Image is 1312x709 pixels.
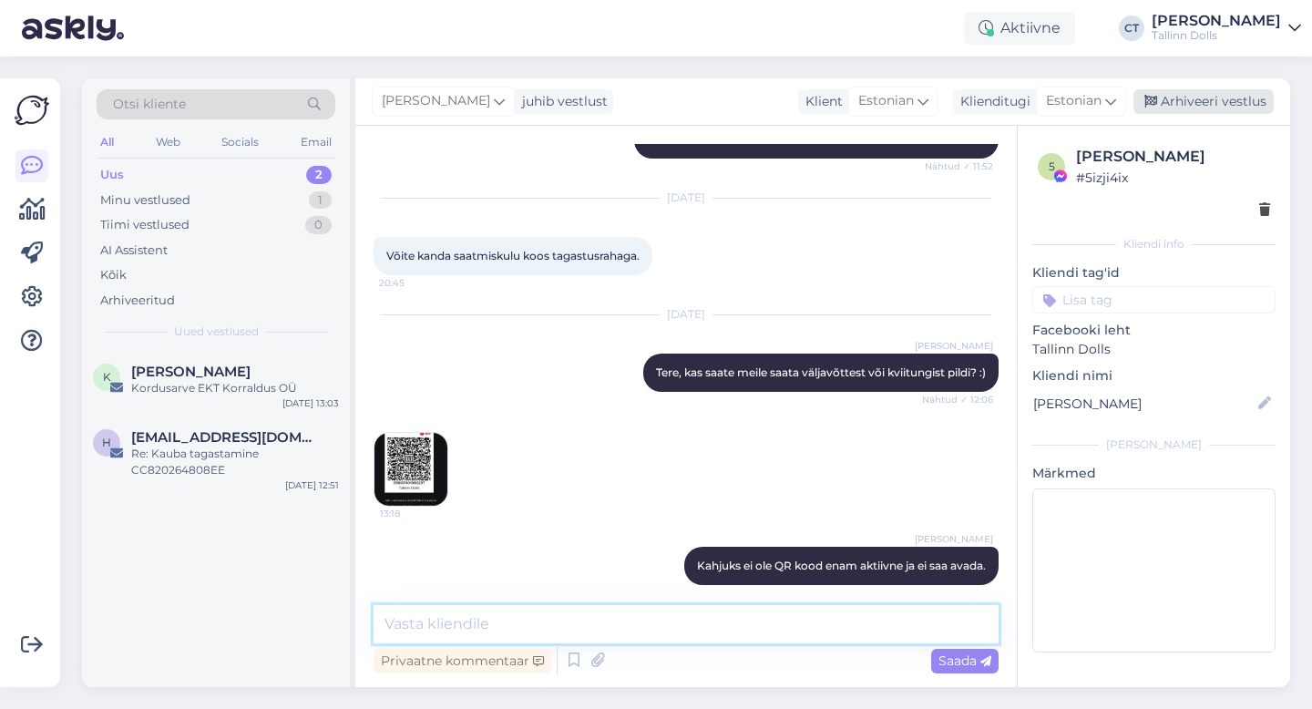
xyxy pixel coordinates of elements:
div: Klient [798,92,843,111]
span: Kristi Klein [131,364,251,380]
img: Askly Logo [15,93,49,128]
div: Arhiveeri vestlus [1133,89,1274,114]
div: Re: Kauba tagastamine CC820264808EE [131,446,339,478]
div: Web [152,130,184,154]
div: Tiimi vestlused [100,216,190,234]
div: 2 [306,166,332,184]
span: Estonian [858,91,914,111]
span: 20:45 [379,276,447,290]
span: Tere, kas saate meile saata väljavõttest või kviitungist pildi? :) [656,365,986,379]
span: Otsi kliente [113,95,186,114]
div: Minu vestlused [100,191,190,210]
div: Uus [100,166,124,184]
p: Kliendi tag'id [1032,263,1276,283]
div: Socials [218,130,262,154]
p: Märkmed [1032,464,1276,483]
div: Email [297,130,335,154]
div: Arhiveeritud [100,292,175,310]
span: Kahjuks ei ole QR kood enam aktiivne ja ei saa avada. [697,559,986,572]
span: 13:18 [380,507,448,520]
span: Uued vestlused [174,324,259,340]
div: Kordusarve EKT Korraldus OÜ [131,380,339,396]
div: [PERSON_NAME] [1152,14,1281,28]
div: Klienditugi [953,92,1030,111]
div: AI Assistent [100,241,168,260]
input: Lisa tag [1032,286,1276,313]
span: [PERSON_NAME] [915,339,993,353]
span: K [103,370,111,384]
span: Nähtud ✓ 11:52 [925,159,993,173]
div: juhib vestlust [515,92,608,111]
input: Lisa nimi [1033,394,1255,414]
div: [DATE] 13:03 [282,396,339,410]
img: Attachment [374,433,447,506]
div: [DATE] 12:51 [285,478,339,492]
p: Facebooki leht [1032,321,1276,340]
p: Kliendi nimi [1032,366,1276,385]
div: Kliendi info [1032,236,1276,252]
div: 1 [309,191,332,210]
div: All [97,130,118,154]
span: Estonian [1046,91,1102,111]
span: 14:06 [925,586,993,600]
p: Tallinn Dolls [1032,340,1276,359]
span: h [102,436,111,449]
div: [DATE] [374,306,999,323]
span: Nähtud ✓ 12:06 [922,393,993,406]
span: Saada [938,652,991,669]
div: CT [1119,15,1144,41]
a: [PERSON_NAME]Tallinn Dolls [1152,14,1301,43]
span: Võite kanda saatmiskulu koos tagastusrahaga. [386,249,640,262]
div: Kõik [100,266,127,284]
div: Tallinn Dolls [1152,28,1281,43]
div: Privaatne kommentaar [374,649,551,673]
div: [PERSON_NAME] [1032,437,1276,453]
div: 0 [305,216,332,234]
span: hot@liivrand.ee [131,429,321,446]
span: [PERSON_NAME] [382,91,490,111]
span: 5 [1049,159,1055,173]
div: [PERSON_NAME] [1076,146,1270,168]
div: [DATE] [374,190,999,206]
div: # 5izji4ix [1076,168,1270,188]
div: Aktiivne [964,12,1075,45]
span: [PERSON_NAME] [915,532,993,546]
